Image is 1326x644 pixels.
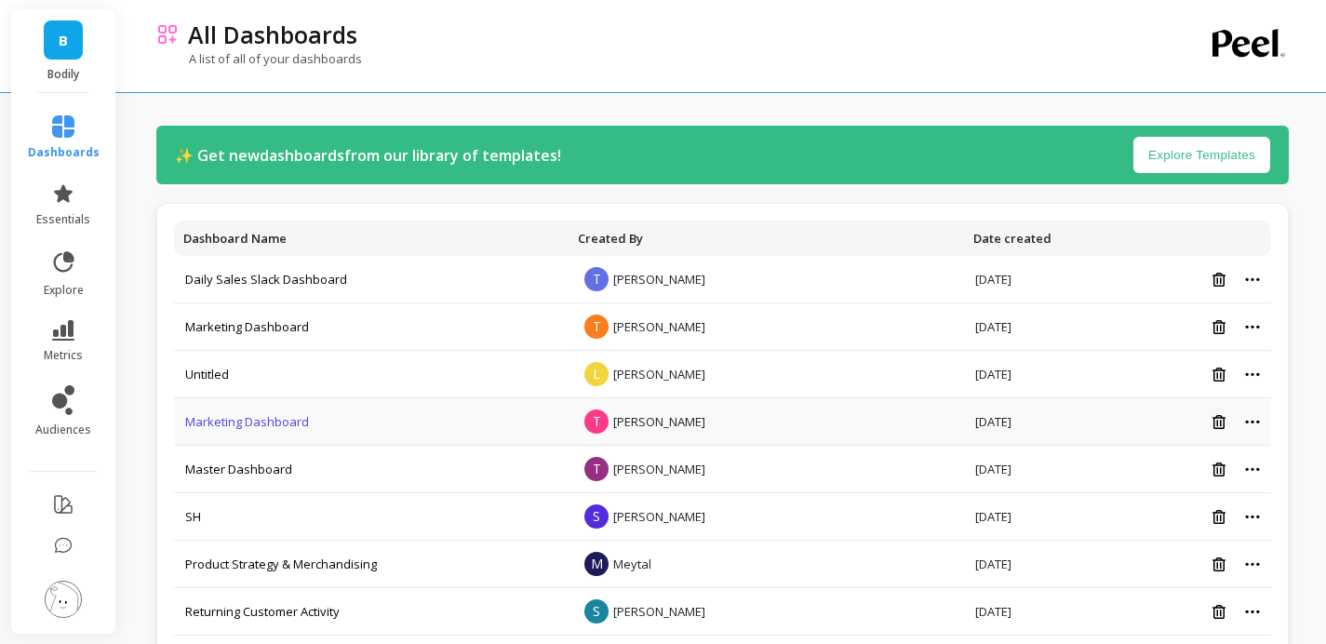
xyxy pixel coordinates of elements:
span: [PERSON_NAME] [613,413,705,430]
span: T [584,457,609,481]
th: Toggle SortBy [569,221,963,256]
span: [PERSON_NAME] [613,508,705,525]
span: Meytal [613,556,651,572]
span: [PERSON_NAME] [613,366,705,382]
a: Marketing Dashboard [185,318,309,335]
span: explore [44,283,84,298]
span: metrics [44,348,83,363]
td: [DATE] [964,541,1124,588]
p: Bodily [30,67,98,82]
td: [DATE] [964,256,1124,303]
td: [DATE] [964,351,1124,398]
span: dashboards [28,145,100,160]
td: [DATE] [964,303,1124,351]
span: [PERSON_NAME] [613,603,705,620]
a: Marketing Dashboard [185,413,309,430]
td: [DATE] [964,398,1124,446]
p: A list of all of your dashboards [156,50,362,67]
a: Product Strategy & Merchandising [185,556,377,572]
a: SH [185,508,201,525]
button: Explore Templates [1133,137,1270,173]
th: Toggle SortBy [964,221,1124,256]
p: ✨ Get new dashboards from our library of templates! [175,144,561,167]
p: All Dashboards [188,19,357,50]
td: [DATE] [964,493,1124,541]
a: Returning Customer Activity [185,603,340,620]
span: essentials [36,212,90,227]
a: Daily Sales Slack Dashboard [185,271,347,288]
span: S [584,504,609,529]
span: S [584,599,609,624]
span: B [59,30,68,51]
a: Untitled [185,366,229,382]
img: header icon [156,23,179,46]
span: T [584,267,609,291]
span: T [584,315,609,339]
span: T [584,409,609,434]
span: [PERSON_NAME] [613,318,705,335]
span: L [584,362,609,386]
td: [DATE] [964,588,1124,636]
span: audiences [35,423,91,437]
th: Toggle SortBy [174,221,569,256]
td: [DATE] [964,446,1124,493]
img: profile picture [45,581,82,618]
span: [PERSON_NAME] [613,271,705,288]
span: M [584,552,609,576]
span: [PERSON_NAME] [613,461,705,477]
a: Master Dashboard [185,461,292,477]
